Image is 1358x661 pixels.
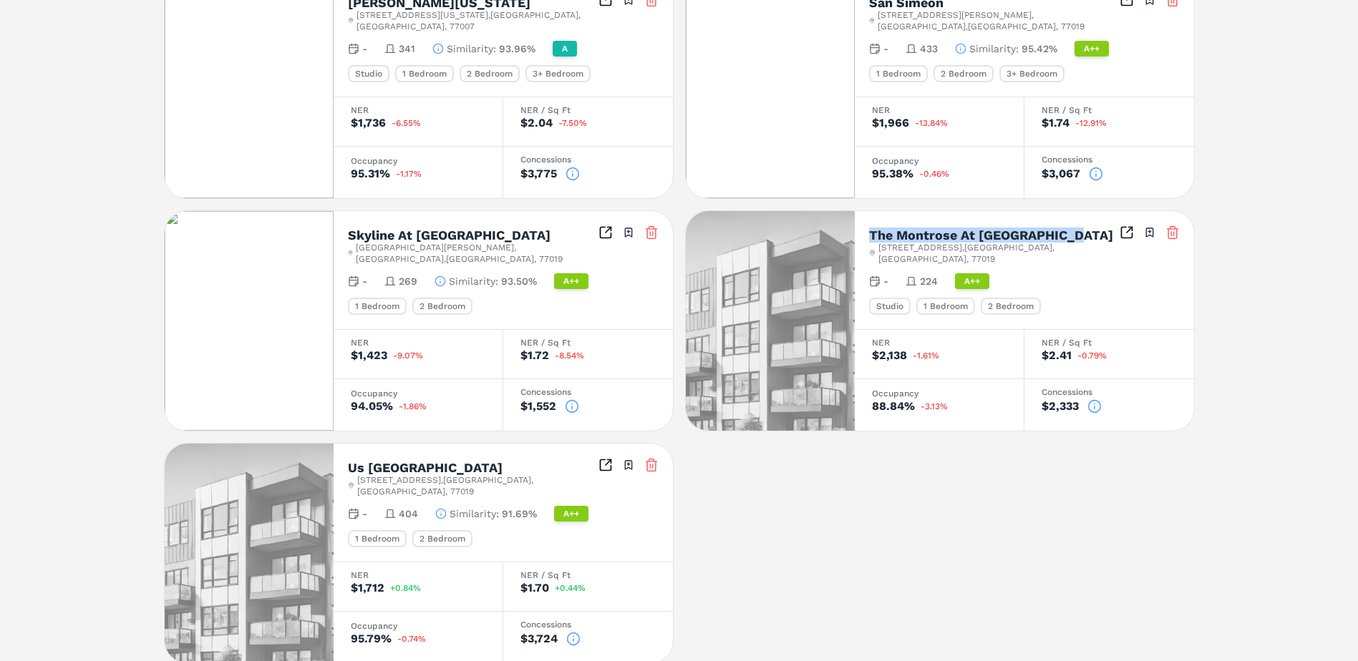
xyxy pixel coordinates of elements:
span: [STREET_ADDRESS] , [GEOGRAPHIC_DATA] , [GEOGRAPHIC_DATA] , 77019 [878,242,1119,265]
span: - [883,274,888,288]
span: [STREET_ADDRESS] , [GEOGRAPHIC_DATA] , [GEOGRAPHIC_DATA] , 77019 [357,474,598,497]
div: $1,736 [351,117,386,129]
h2: Us [GEOGRAPHIC_DATA] [348,461,503,474]
a: Inspect Comparables [598,225,613,240]
span: 93.96% [499,41,535,56]
div: 94.05% [351,401,393,412]
button: Similarity:93.50% [435,274,537,288]
span: 93.50% [501,274,537,288]
span: Similarity : [450,506,499,521]
div: 2 Bedroom [933,65,994,82]
div: Occupancy [351,157,485,165]
h2: The Montrose At [GEOGRAPHIC_DATA] [869,229,1113,242]
span: +0.84% [390,584,421,592]
button: Similarity:91.69% [435,506,537,521]
span: -0.79% [1077,351,1107,360]
div: 1 Bedroom [348,530,407,547]
span: Similarity : [447,41,496,56]
div: 3+ Bedroom [525,65,591,82]
span: Similarity : [969,41,1019,56]
div: 95.38% [872,168,913,180]
span: 404 [399,506,418,521]
div: Occupancy [872,157,1007,165]
span: -9.07% [393,351,423,360]
div: Concessions [1042,388,1177,396]
span: -3.13% [921,402,948,411]
span: -1.61% [913,351,939,360]
div: Occupancy [872,389,1007,398]
span: -0.74% [397,635,426,643]
div: $1.74 [1042,117,1070,129]
div: Concessions [520,388,656,396]
div: $2.04 [520,117,553,129]
div: 95.31% [351,168,390,180]
div: $2,138 [872,350,907,361]
div: 1 Bedroom [869,65,928,82]
span: Similarity : [449,274,498,288]
div: 2 Bedroom [412,298,472,315]
span: 224 [920,274,938,288]
div: NER / Sq Ft [1042,338,1177,347]
button: Similarity:93.96% [432,41,535,56]
span: - [362,506,367,521]
div: NER / Sq Ft [1042,106,1177,114]
span: 95.42% [1022,41,1057,56]
span: -12.91% [1075,119,1107,127]
span: -6.55% [392,119,421,127]
div: $3,067 [1042,168,1080,180]
div: A++ [1075,41,1109,57]
div: A++ [955,273,989,289]
span: +0.44% [555,584,586,592]
div: $2,333 [1042,401,1079,412]
span: [STREET_ADDRESS][US_STATE] , [GEOGRAPHIC_DATA] , [GEOGRAPHIC_DATA] , 77007 [357,9,598,32]
span: -0.46% [919,170,949,178]
span: [GEOGRAPHIC_DATA][PERSON_NAME] , [GEOGRAPHIC_DATA] , [GEOGRAPHIC_DATA] , 77019 [356,242,598,265]
div: 1 Bedroom [348,298,407,315]
div: NER [872,338,1007,347]
div: 2 Bedroom [460,65,520,82]
div: Concessions [520,620,656,629]
div: A [553,41,577,57]
div: Concessions [1042,155,1177,164]
div: $2.41 [1042,350,1072,361]
span: 433 [920,41,938,56]
div: Occupancy [351,622,485,630]
button: Similarity:95.42% [955,41,1057,56]
div: 2 Bedroom [412,530,472,547]
span: 91.69% [502,506,537,521]
div: 88.84% [872,401,915,412]
div: Concessions [520,155,656,164]
span: [STREET_ADDRESS][PERSON_NAME] , [GEOGRAPHIC_DATA] , [GEOGRAPHIC_DATA] , 77019 [878,9,1120,32]
div: $3,724 [520,633,558,645]
div: Studio [869,298,911,315]
span: - [362,41,367,56]
div: 3+ Bedroom [999,65,1064,82]
span: -7.50% [558,119,587,127]
span: -8.54% [555,351,584,360]
div: NER [351,338,485,347]
h2: Skyline At [GEOGRAPHIC_DATA] [348,229,551,242]
div: 1 Bedroom [395,65,454,82]
div: $1,712 [351,582,384,594]
div: $1,423 [351,350,387,361]
div: 2 Bedroom [981,298,1041,315]
span: -1.17% [396,170,422,178]
div: 95.79% [351,633,392,645]
div: $3,775 [520,168,557,180]
div: NER [872,106,1007,114]
div: NER / Sq Ft [520,571,656,579]
div: NER [351,106,485,114]
span: - [883,41,888,56]
div: $1.70 [520,582,549,594]
div: Studio [348,65,389,82]
div: $1.72 [520,350,549,361]
span: - [362,274,367,288]
div: 1 Bedroom [916,298,975,315]
a: Inspect Comparables [598,458,613,472]
span: -13.84% [915,119,948,127]
span: 269 [399,274,417,288]
div: Occupancy [351,389,485,398]
div: NER / Sq Ft [520,106,656,114]
span: 341 [399,41,415,56]
a: Inspect Comparables [1120,225,1134,240]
